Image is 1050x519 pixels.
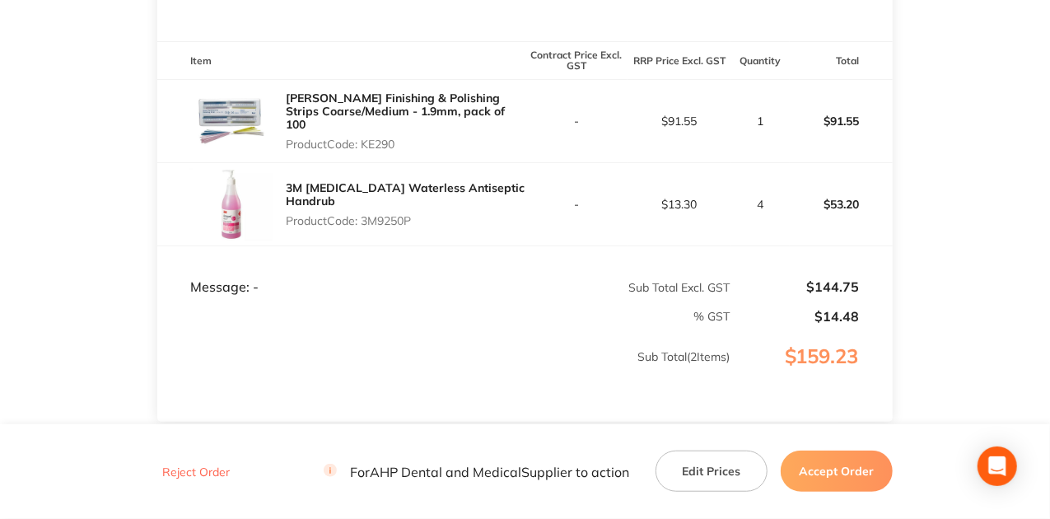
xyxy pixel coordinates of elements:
[157,246,525,296] td: Message: -
[286,180,525,208] a: 3M [MEDICAL_DATA] Waterless Antiseptic Handrub
[731,279,859,294] p: $144.75
[791,185,892,224] p: $53.20
[731,345,891,401] p: $159.23
[781,451,893,492] button: Accept Order
[157,465,235,479] button: Reject Order
[526,115,628,128] p: -
[790,41,893,80] th: Total
[656,451,768,492] button: Edit Prices
[731,198,788,211] p: 4
[158,310,730,323] p: % GST
[526,198,628,211] p: -
[731,115,788,128] p: 1
[791,101,892,141] p: $91.55
[526,281,730,294] p: Sub Total Excl. GST
[286,91,505,132] a: [PERSON_NAME] Finishing & Polishing Strips Coarse/Medium - 1.9mm, pack of 100
[286,138,525,151] p: Product Code: KE290
[158,350,730,396] p: Sub Total ( 2 Items)
[157,41,525,80] th: Item
[286,214,525,227] p: Product Code: 3M9250P
[731,309,859,324] p: $14.48
[628,41,730,80] th: RRP Price Excl. GST
[324,464,629,479] p: For AHP Dental and Medical Supplier to action
[190,163,273,245] img: cnR1NnU4MA
[978,447,1017,486] div: Open Intercom Messenger
[190,80,273,162] img: bDgwNTU1Yg
[628,198,730,211] p: $13.30
[525,41,628,80] th: Contract Price Excl. GST
[628,115,730,128] p: $91.55
[730,41,789,80] th: Quantity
